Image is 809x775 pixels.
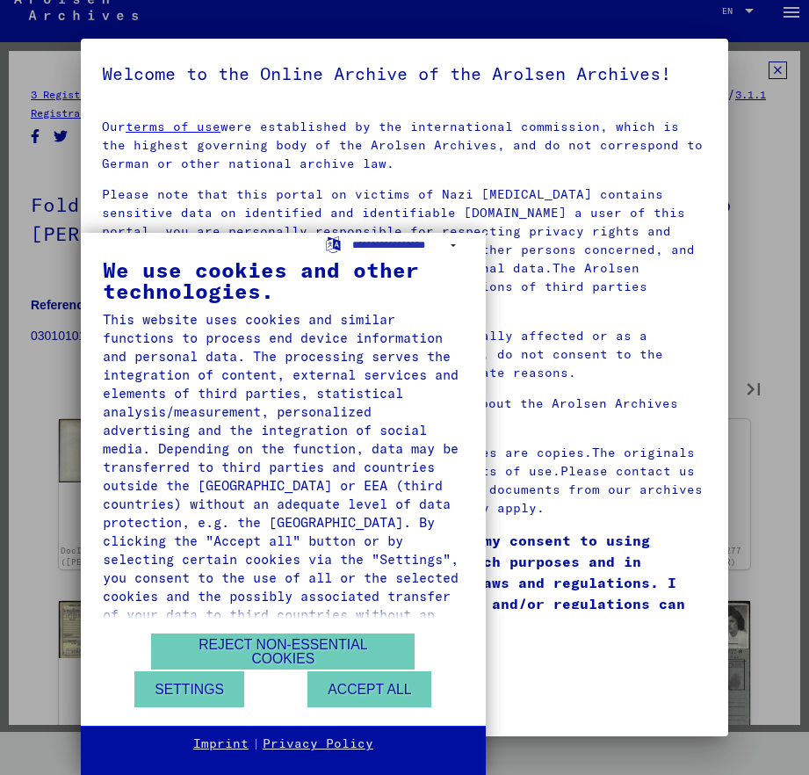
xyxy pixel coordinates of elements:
a: Privacy Policy [263,735,373,753]
a: Imprint [193,735,249,753]
button: Reject non-essential cookies [151,634,415,670]
button: Settings [134,671,244,707]
div: We use cookies and other technologies. [103,259,464,301]
button: Accept all [307,671,431,707]
div: This website uses cookies and similar functions to process end device information and personal da... [103,310,464,642]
